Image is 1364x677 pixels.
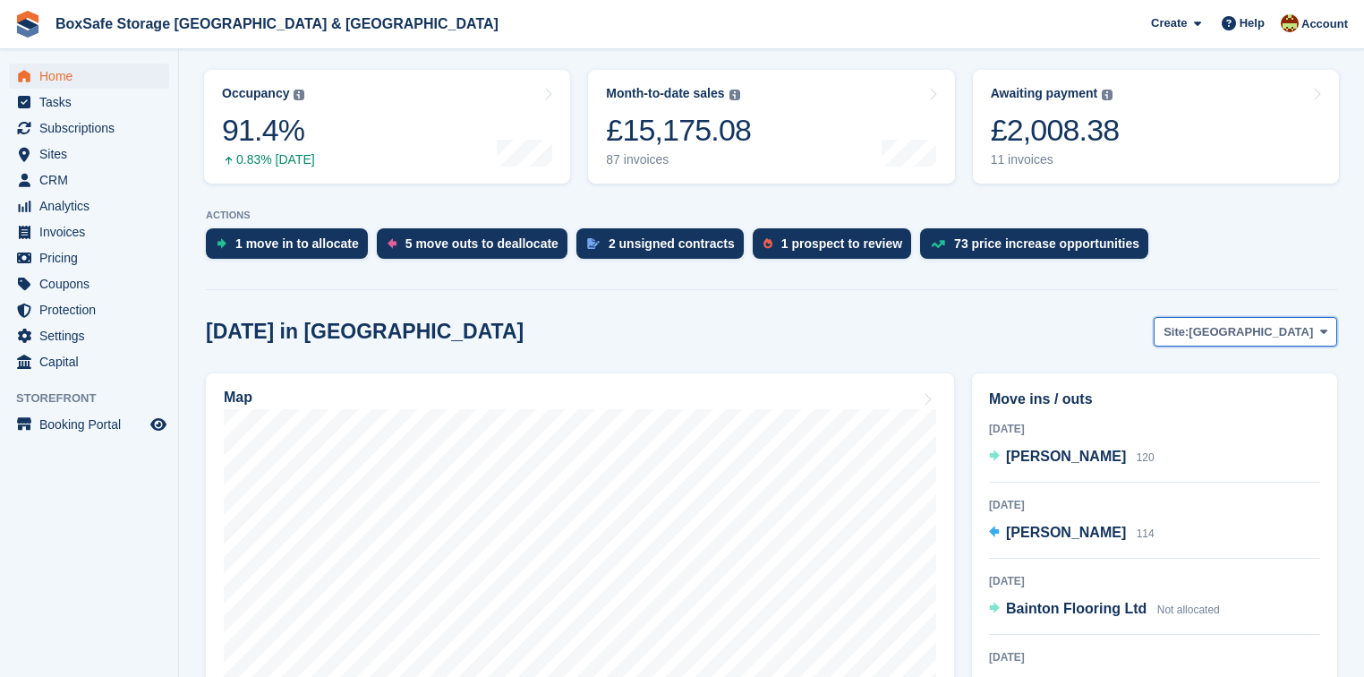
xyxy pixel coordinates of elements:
div: Occupancy [222,86,289,101]
span: Invoices [39,219,147,244]
div: Awaiting payment [991,86,1098,101]
a: BoxSafe Storage [GEOGRAPHIC_DATA] & [GEOGRAPHIC_DATA] [48,9,506,39]
a: menu [9,349,169,374]
span: Create [1151,14,1187,32]
a: 2 unsigned contracts [576,228,753,268]
div: Month-to-date sales [606,86,724,101]
span: Sites [39,141,147,167]
h2: Move ins / outs [989,389,1320,410]
span: Help [1240,14,1265,32]
div: £15,175.08 [606,112,751,149]
span: Coupons [39,271,147,296]
div: [DATE] [989,421,1320,437]
a: 5 move outs to deallocate [377,228,576,268]
img: contract_signature_icon-13c848040528278c33f63329250d36e43548de30e8caae1d1a13099fd9432cc5.svg [587,238,600,249]
div: [DATE] [989,497,1320,513]
div: 1 prospect to review [781,236,902,251]
a: 1 prospect to review [753,228,920,268]
span: Settings [39,323,147,348]
a: [PERSON_NAME] 114 [989,522,1155,545]
img: icon-info-grey-7440780725fd019a000dd9b08b2336e03edf1995a4989e88bcd33f0948082b44.svg [294,90,304,100]
span: Storefront [16,390,178,407]
span: Account [1301,15,1348,33]
img: move_ins_to_allocate_icon-fdf77a2bb77ea45bf5b3d319d69a93e2d87916cf1d5bf7949dd705db3b84f3ca.svg [217,238,226,249]
a: Occupancy 91.4% 0.83% [DATE] [204,70,570,184]
span: Not allocated [1157,604,1220,616]
a: menu [9,141,169,167]
span: [GEOGRAPHIC_DATA] [1189,323,1313,341]
a: menu [9,412,169,437]
div: 73 price increase opportunities [954,236,1139,251]
a: 73 price increase opportunities [920,228,1157,268]
span: Capital [39,349,147,374]
img: prospect-51fa495bee0391a8d652442698ab0144808aea92771e9ea1ae160a38d050c398.svg [763,238,772,249]
a: menu [9,219,169,244]
a: menu [9,64,169,89]
a: Bainton Flooring Ltd Not allocated [989,598,1220,621]
h2: Map [224,390,252,406]
img: move_outs_to_deallocate_icon-f764333ba52eb49d3ac5e1228854f67142a1ed5810a6f6cc68b1a99e826820c5.svg [388,238,396,249]
a: menu [9,297,169,322]
span: Pricing [39,245,147,270]
a: menu [9,90,169,115]
span: Home [39,64,147,89]
span: Protection [39,297,147,322]
div: 87 invoices [606,152,751,167]
a: 1 move in to allocate [206,228,377,268]
span: Tasks [39,90,147,115]
div: 0.83% [DATE] [222,152,315,167]
span: Booking Portal [39,412,147,437]
span: Bainton Flooring Ltd [1006,601,1147,616]
a: menu [9,116,169,141]
span: Subscriptions [39,116,147,141]
p: ACTIONS [206,210,1337,221]
img: Kim [1281,14,1299,32]
img: icon-info-grey-7440780725fd019a000dd9b08b2336e03edf1995a4989e88bcd33f0948082b44.svg [729,90,740,100]
div: £2,008.38 [991,112,1120,149]
div: 5 move outs to deallocate [405,236,558,251]
div: 2 unsigned contracts [609,236,735,251]
a: menu [9,323,169,348]
a: menu [9,167,169,193]
img: price_increase_opportunities-93ffe204e8149a01c8c9dc8f82e8f89637d9d84a8eef4429ea346261dce0b2c0.svg [931,240,945,248]
span: [PERSON_NAME] [1006,449,1126,464]
a: menu [9,193,169,219]
a: Awaiting payment £2,008.38 11 invoices [973,70,1339,184]
h2: [DATE] in [GEOGRAPHIC_DATA] [206,320,524,344]
span: Site: [1164,323,1189,341]
span: CRM [39,167,147,193]
div: [DATE] [989,573,1320,589]
div: [DATE] [989,649,1320,665]
a: Preview store [148,414,169,435]
span: 120 [1137,451,1155,464]
span: 114 [1137,527,1155,540]
div: 91.4% [222,112,315,149]
a: Month-to-date sales £15,175.08 87 invoices [588,70,954,184]
a: [PERSON_NAME] 120 [989,446,1155,469]
a: menu [9,245,169,270]
img: stora-icon-8386f47178a22dfd0bd8f6a31ec36ba5ce8667c1dd55bd0f319d3a0aa187defe.svg [14,11,41,38]
span: Analytics [39,193,147,219]
div: 11 invoices [991,152,1120,167]
div: 1 move in to allocate [235,236,359,251]
a: menu [9,271,169,296]
span: [PERSON_NAME] [1006,525,1126,540]
button: Site: [GEOGRAPHIC_DATA] [1154,317,1337,347]
img: icon-info-grey-7440780725fd019a000dd9b08b2336e03edf1995a4989e88bcd33f0948082b44.svg [1102,90,1113,100]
